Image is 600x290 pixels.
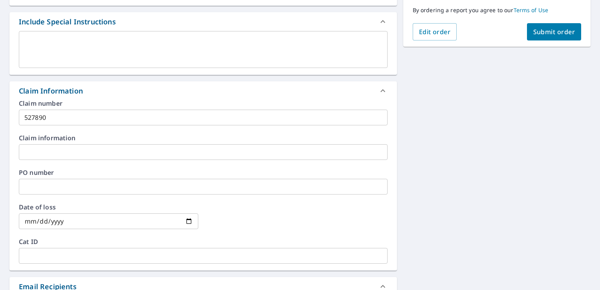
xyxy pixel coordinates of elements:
[413,23,457,40] button: Edit order
[19,204,198,210] label: Date of loss
[413,7,581,14] p: By ordering a report you agree to our
[19,86,83,96] div: Claim Information
[527,23,582,40] button: Submit order
[19,135,388,141] label: Claim information
[19,239,388,245] label: Cat ID
[533,28,575,36] span: Submit order
[19,100,388,106] label: Claim number
[9,12,397,31] div: Include Special Instructions
[19,169,388,176] label: PO number
[19,17,116,27] div: Include Special Instructions
[419,28,451,36] span: Edit order
[9,81,397,100] div: Claim Information
[514,6,549,14] a: Terms of Use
